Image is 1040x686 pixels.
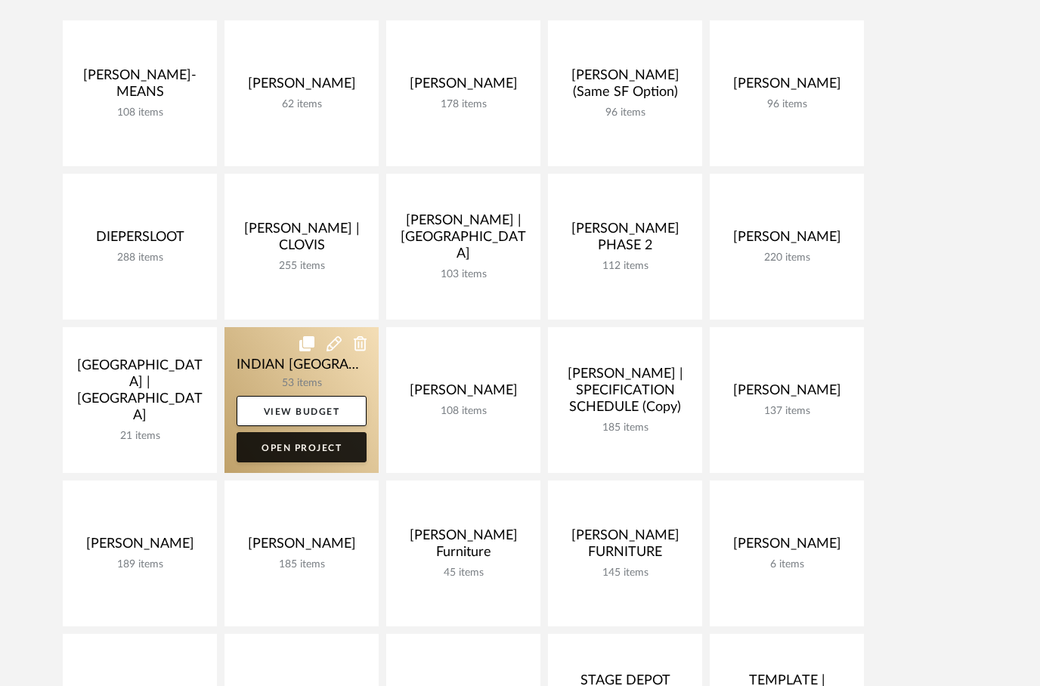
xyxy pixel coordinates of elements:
div: [PERSON_NAME] | SPECIFICATION SCHEDULE (Copy) [560,366,690,422]
div: [PERSON_NAME] | CLOVIS [237,221,367,260]
div: [PERSON_NAME] [237,536,367,558]
div: 45 items [398,567,528,579]
div: 178 items [398,98,528,111]
div: [PERSON_NAME]-MEANS [75,67,205,107]
div: 96 items [560,107,690,119]
div: 103 items [398,268,528,281]
div: 185 items [560,422,690,434]
div: 6 items [722,558,852,571]
div: 137 items [722,405,852,418]
div: 21 items [75,430,205,443]
div: 108 items [398,405,528,418]
div: 112 items [560,260,690,273]
div: [PERSON_NAME] [75,536,205,558]
div: [PERSON_NAME] [398,382,528,405]
div: [PERSON_NAME] [237,76,367,98]
div: 145 items [560,567,690,579]
div: [PERSON_NAME] PHASE 2 [560,221,690,260]
div: 189 items [75,558,205,571]
div: 288 items [75,252,205,264]
div: 220 items [722,252,852,264]
div: 255 items [237,260,367,273]
div: [PERSON_NAME] | [GEOGRAPHIC_DATA] [398,212,528,268]
div: [PERSON_NAME] (Same SF Option) [560,67,690,107]
a: Open Project [237,432,367,462]
div: [PERSON_NAME] [722,229,852,252]
a: View Budget [237,396,367,426]
div: 185 items [237,558,367,571]
div: 62 items [237,98,367,111]
div: 96 items [722,98,852,111]
div: DIEPERSLOOT [75,229,205,252]
div: [GEOGRAPHIC_DATA] | [GEOGRAPHIC_DATA] [75,357,205,430]
div: [PERSON_NAME] [722,76,852,98]
div: [PERSON_NAME] Furniture [398,527,528,567]
div: [PERSON_NAME] [398,76,528,98]
div: 108 items [75,107,205,119]
div: [PERSON_NAME] FURNITURE [560,527,690,567]
div: [PERSON_NAME] [722,382,852,405]
div: [PERSON_NAME] [722,536,852,558]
